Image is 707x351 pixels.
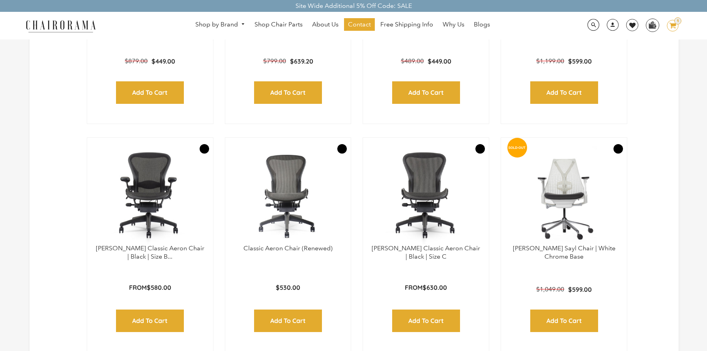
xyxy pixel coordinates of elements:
[251,18,307,31] a: Shop Chair Parts
[392,310,460,332] input: Add to Cart
[95,146,205,244] a: Herman Miller Classic Aeron Chair | Black | Size B (Renewed) - chairorama Herman Miller Classic A...
[439,18,468,31] a: Why Us
[147,283,171,291] span: $580.00
[509,146,619,244] img: Herman Miller Sayl Chair | White Chrome Base - chairorama
[392,81,460,104] input: Add to Cart
[276,283,300,291] span: $530.00
[380,21,433,29] span: Free Shipping Info
[530,81,598,104] input: Add to Cart
[474,21,490,29] span: Blogs
[646,19,658,31] img: WhatsApp_Image_2024-07-12_at_16.23.01.webp
[348,21,371,29] span: Contact
[428,57,451,65] span: $449.00
[475,144,485,154] button: Add to Wishlist
[536,57,564,65] span: $1,199.00
[95,146,205,244] img: Herman Miller Classic Aeron Chair | Black | Size B (Renewed) - chairorama
[372,244,480,260] a: [PERSON_NAME] Classic Aeron Chair | Black | Size C
[254,21,303,29] span: Shop Chair Parts
[254,310,322,332] input: Add to Cart
[116,81,184,104] input: Add to Cart
[129,283,171,292] p: From
[254,81,322,104] input: Add to Cart
[125,57,148,65] span: $879.00
[423,283,447,291] span: $630.00
[263,57,286,65] span: $799.00
[536,285,564,293] span: $1,049.00
[509,146,619,244] a: Herman Miller Sayl Chair | White Chrome Base - chairorama Herman Miller Sayl Chair | White Chrome...
[401,57,424,65] span: $489.00
[568,57,592,65] span: $599.00
[21,19,100,33] img: chairorama
[312,21,339,29] span: About Us
[243,244,333,252] a: Classic Aeron Chair (Renewed)
[568,285,592,293] span: $599.00
[661,20,679,32] a: 1
[344,18,375,31] a: Contact
[191,19,249,31] a: Shop by Brand
[308,18,342,31] a: About Us
[200,144,209,154] button: Add to Wishlist
[674,17,681,24] div: 1
[290,57,313,65] span: $639.20
[530,310,598,332] input: Add to Cart
[513,244,615,260] a: [PERSON_NAME] Sayl Chair | White Chrome Base
[96,244,204,260] a: [PERSON_NAME] Classic Aeron Chair | Black | Size B...
[337,144,347,154] button: Add to Wishlist
[405,283,447,292] p: From
[443,21,464,29] span: Why Us
[134,18,552,33] nav: DesktopNavigation
[151,57,175,65] span: $449.00
[371,146,481,244] img: Herman Miller Classic Aeron Chair | Black | Size C - chairorama
[509,145,526,149] text: SOLD-OUT
[613,144,623,154] button: Add to Wishlist
[233,146,343,244] img: Classic Aeron Chair (Renewed) - chairorama
[376,18,437,31] a: Free Shipping Info
[233,146,343,244] a: Classic Aeron Chair (Renewed) - chairorama Classic Aeron Chair (Renewed) - chairorama
[470,18,494,31] a: Blogs
[371,146,481,244] a: Herman Miller Classic Aeron Chair | Black | Size C - chairorama Herman Miller Classic Aeron Chair...
[116,310,184,332] input: Add to Cart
